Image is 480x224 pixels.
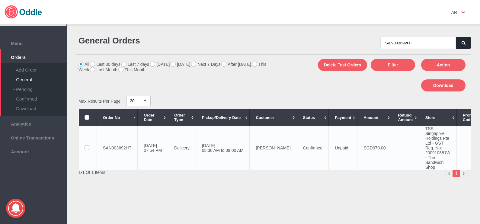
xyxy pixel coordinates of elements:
[445,170,453,178] img: left-arrow-small.png
[392,109,419,126] th: Refund Amount
[250,109,297,126] th: Customer
[222,62,251,67] label: After [DATE]
[451,10,457,15] strong: AR
[191,62,220,67] label: Next 7 Days
[297,126,329,170] td: Confirmed
[97,126,138,170] td: SAN003692HT
[419,126,456,170] td: TSS Singapore Holdings Pte Ltd - GST Reg. No: 200910881W - The Sandwich Shop
[13,101,66,111] div: - Download
[460,170,468,178] img: right-arrow.png
[3,39,63,46] span: Menu
[171,62,190,67] label: [DATE]
[90,67,117,72] label: Last Month
[196,126,250,170] td: [DATE] 08:30 AM to 09:00 AM
[3,134,63,140] span: Online Transactions
[78,98,120,103] span: Max Results Per Page
[90,62,120,67] label: Last 30 days
[168,109,196,126] th: Order Type
[421,79,466,91] button: Download
[196,109,250,126] th: Pickup/Delivery Date
[461,11,465,14] img: user-option-arrow.png
[138,109,168,126] th: Order Date
[3,148,63,154] span: Account
[3,120,63,126] span: Analytics
[122,62,149,67] label: Last 7 days
[419,109,456,126] th: Store
[13,92,66,101] div: - Confirmed
[453,170,460,178] li: 1
[78,36,270,46] h1: General Orders
[357,126,392,170] td: SGD970.00
[78,170,105,175] span: 1-1 Of 1 Items
[357,109,392,126] th: Amount
[250,126,297,170] td: [PERSON_NAME]
[421,59,466,71] button: Action
[371,59,415,71] button: Filter
[297,109,329,126] th: Status
[329,109,357,126] th: Payment
[329,126,357,170] td: Unpaid
[97,109,138,126] th: Order No
[13,82,66,92] div: - Pending
[168,126,196,170] td: Delivery
[3,53,63,60] span: Orders
[318,59,367,71] button: Delete Test Orders
[380,37,456,49] input: Search by name, email or phone
[13,63,66,72] div: - Add Order
[150,62,170,67] label: [DATE]
[119,67,146,72] label: This Month
[13,72,66,82] div: - General
[138,126,168,170] td: [DATE] 07:54 PM
[78,62,89,67] label: All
